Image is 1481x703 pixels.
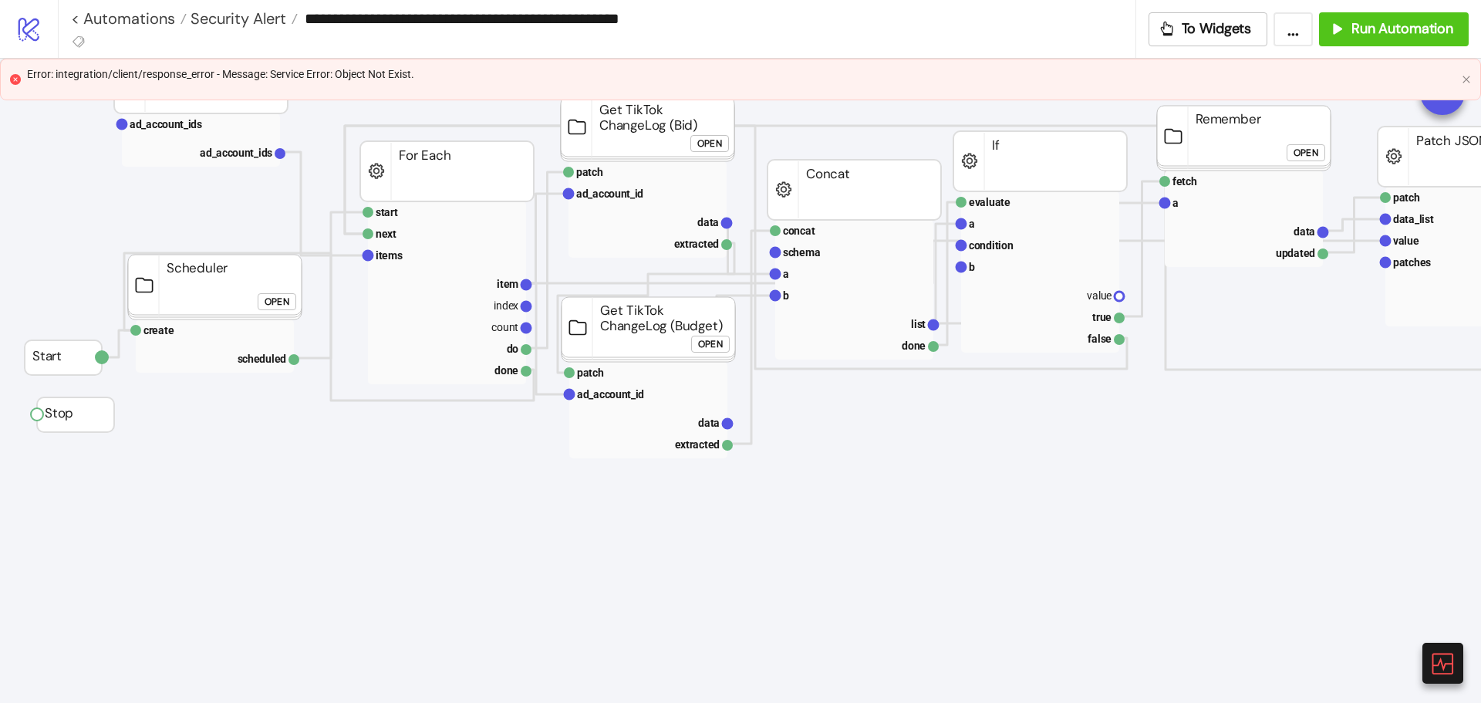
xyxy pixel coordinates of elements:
[1462,75,1471,85] button: close
[577,367,604,379] text: patch
[969,196,1010,208] text: evaluate
[1182,20,1252,38] span: To Widgets
[697,135,722,153] div: Open
[258,293,296,310] button: Open
[1393,213,1434,225] text: data_list
[1149,12,1268,46] button: To Widgets
[1294,144,1318,162] div: Open
[27,66,1456,83] div: Error: integration/client/response_error - Message: Service Error: Object Not Exist.
[494,299,518,312] text: index
[1172,175,1197,188] text: fetch
[577,388,644,401] text: ad_account_id
[376,228,396,240] text: next
[1087,289,1112,302] text: value
[130,118,202,130] text: ad_account_ids
[783,268,789,280] text: a
[697,216,719,228] text: data
[1351,20,1453,38] span: Run Automation
[143,324,174,336] text: create
[698,417,720,429] text: data
[969,239,1014,252] text: condition
[376,206,398,218] text: start
[1172,197,1179,209] text: a
[71,11,187,26] a: < Automations
[783,289,789,302] text: b
[783,246,821,259] text: schema
[690,135,729,152] button: Open
[1462,75,1471,84] span: close
[1393,256,1431,269] text: patches
[576,188,643,200] text: ad_account_id
[265,293,289,311] div: Open
[783,225,815,237] text: concat
[691,336,730,353] button: Open
[187,8,286,29] span: Security Alert
[911,318,926,330] text: list
[1319,12,1469,46] button: Run Automation
[969,218,975,230] text: a
[1274,12,1313,46] button: ...
[187,11,298,26] a: Security Alert
[1287,144,1325,161] button: Open
[1393,191,1420,204] text: patch
[1294,225,1315,238] text: data
[698,336,723,353] div: Open
[200,147,272,159] text: ad_account_ids
[491,321,518,333] text: count
[576,166,603,178] text: patch
[376,249,403,262] text: items
[969,261,975,273] text: b
[497,278,518,290] text: item
[10,74,21,85] span: close-circle
[1393,235,1419,247] text: value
